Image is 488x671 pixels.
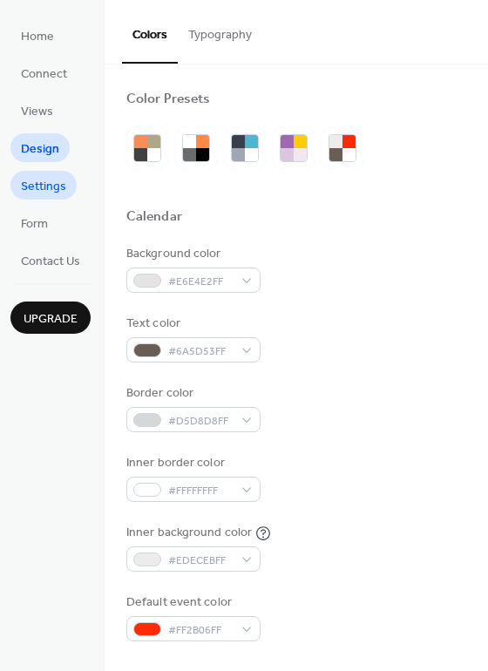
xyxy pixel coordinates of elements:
[126,208,182,227] div: Calendar
[21,140,59,159] span: Design
[10,302,91,334] button: Upgrade
[126,454,257,472] div: Inner border color
[126,245,257,263] div: Background color
[10,246,91,274] a: Contact Us
[10,133,70,162] a: Design
[21,103,53,121] span: Views
[168,552,233,570] span: #EDECEBFF
[168,342,233,361] span: #6A5D53FF
[10,208,58,237] a: Form
[21,178,66,196] span: Settings
[21,253,80,271] span: Contact Us
[126,315,257,333] div: Text color
[21,28,54,46] span: Home
[10,96,64,125] a: Views
[24,310,78,329] span: Upgrade
[10,21,64,50] a: Home
[126,593,257,612] div: Default event color
[168,621,233,640] span: #FF2B06FF
[21,215,48,234] span: Form
[21,65,67,84] span: Connect
[126,384,257,403] div: Border color
[10,171,77,200] a: Settings
[10,58,78,87] a: Connect
[168,412,233,430] span: #D5D8D8FF
[168,273,233,291] span: #E6E4E2FF
[126,91,210,109] div: Color Presets
[126,524,252,542] div: Inner background color
[168,482,233,500] span: #FFFFFFFF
